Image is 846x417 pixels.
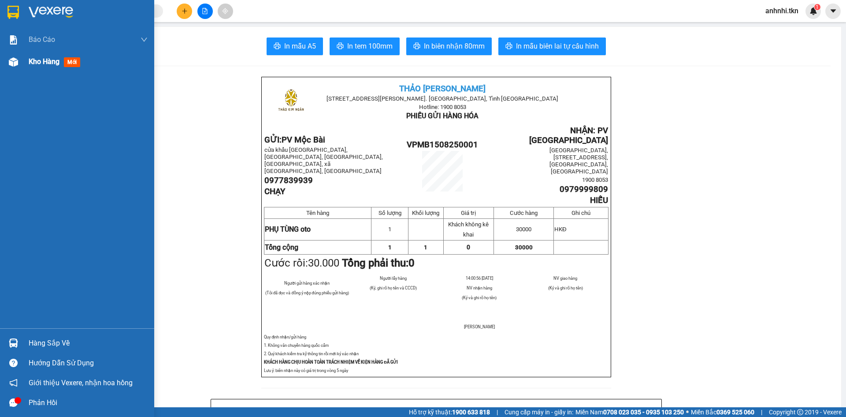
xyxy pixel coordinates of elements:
span: ⚪️ [686,410,689,414]
span: 1 [816,4,819,10]
span: 0979999809 [560,184,608,194]
span: file-add [202,8,208,14]
span: 0 [408,257,415,269]
span: copyright [797,409,803,415]
span: In biên nhận 80mm [424,41,485,52]
span: [GEOGRAPHIC_DATA], [STREET_ADDRESS], [GEOGRAPHIC_DATA], [GEOGRAPHIC_DATA] [549,147,608,175]
span: printer [505,42,512,51]
img: logo.jpg [11,11,55,55]
span: Khách không kê khai [448,221,489,238]
span: 2. Quý khách kiểm tra kỹ thông tin rồi mới ký xác nhận [264,351,359,356]
span: Ghi chú [571,210,590,216]
span: HIẾU [590,195,608,205]
span: HKĐ [554,226,567,233]
strong: 0708 023 035 - 0935 103 250 [603,409,684,416]
span: (Ký và ghi rõ họ tên) [548,286,583,290]
span: Giới thiệu Vexere, nhận hoa hồng [29,377,133,388]
span: (Tôi đã đọc và đồng ý nộp đúng phiếu gửi hàng) [265,290,349,295]
span: | [761,407,762,417]
span: CHẠY [264,187,285,196]
div: Hướng dẫn sử dụng [29,357,148,370]
sup: 1 [814,4,820,10]
img: warehouse-icon [9,338,18,348]
span: printer [413,42,420,51]
li: Hotline: 1900 8153 [82,33,368,44]
span: PHỤ TÙNG oto [265,225,311,233]
span: Tên hàng [306,210,329,216]
span: message [9,398,18,407]
img: warehouse-icon [9,57,18,67]
span: Người lấy hàng [380,276,407,281]
span: anhnhi.tkn [758,5,805,16]
span: Quy định nhận/gửi hàng [264,334,306,339]
b: GỬI : PV Mộc Bài [11,64,104,79]
span: 1900 8053 [582,177,608,183]
img: solution-icon [9,35,18,45]
strong: 1900 633 818 [452,409,490,416]
span: 30000 [515,244,533,251]
span: NV giao hàng [553,276,577,281]
button: aim [218,4,233,19]
span: [STREET_ADDRESS][PERSON_NAME]. [GEOGRAPHIC_DATA], Tỉnh [GEOGRAPHIC_DATA] [327,95,558,102]
span: Khối lượng [412,210,439,216]
strong: Tổng cộng [265,243,298,252]
span: Hỗ trợ kỹ thuật: [409,407,490,417]
strong: GỬI: [264,135,325,145]
span: NV nhận hàng [467,286,492,290]
img: logo [269,80,313,124]
span: cửa khẩu [GEOGRAPHIC_DATA], [GEOGRAPHIC_DATA], [GEOGRAPHIC_DATA], [GEOGRAPHIC_DATA], xã [GEOGRAPH... [264,147,383,174]
div: Phản hồi [29,396,148,409]
span: mới [64,57,80,67]
button: caret-down [825,4,841,19]
button: printerIn mẫu biên lai tự cấu hình [498,38,606,55]
button: printerIn mẫu A5 [267,38,323,55]
span: question-circle [9,359,18,367]
img: logo-vxr [7,6,19,19]
span: 30000 [516,226,531,233]
span: PV Mộc Bài [282,135,325,145]
strong: 0369 525 060 [716,409,754,416]
span: In tem 100mm [347,41,393,52]
span: printer [337,42,344,51]
span: | [497,407,498,417]
span: 1. Không vân chuyển hàng quốc cấm [264,343,329,348]
span: Người gửi hàng xác nhận [284,281,330,286]
span: In mẫu biên lai tự cấu hình [516,41,599,52]
button: file-add [197,4,213,19]
span: notification [9,379,18,387]
span: VPMB1508250001 [407,140,478,150]
span: 1 [388,226,391,233]
li: [STREET_ADDRESS][PERSON_NAME]. [GEOGRAPHIC_DATA], Tỉnh [GEOGRAPHIC_DATA] [82,22,368,33]
span: 1 [388,244,392,251]
span: aim [222,8,228,14]
strong: Tổng phải thu: [342,257,415,269]
span: 0 [467,244,470,251]
span: Cước rồi: [264,257,415,269]
span: Miền Nam [575,407,684,417]
span: Giá trị [461,210,476,216]
span: caret-down [829,7,837,15]
span: Hotline: 1900 8053 [419,104,466,110]
span: [PERSON_NAME] [464,324,495,329]
span: (Ký và ghi rõ họ tên) [462,295,497,300]
span: Báo cáo [29,34,55,45]
span: THẢO [PERSON_NAME] [399,84,486,94]
span: Lưu ý: biên nhận này có giá trị trong vòng 5 ngày [264,368,348,373]
span: 14:00:56 [DATE] [466,276,493,281]
span: plus [182,8,188,14]
img: icon-new-feature [809,7,817,15]
span: down [141,36,148,43]
span: printer [274,42,281,51]
div: Hàng sắp về [29,337,148,350]
span: (Ký, ghi rõ họ tên và CCCD) [370,286,417,290]
span: Miền Bắc [691,407,754,417]
button: plus [177,4,192,19]
span: 1 [424,244,427,251]
span: Kho hàng [29,57,59,66]
span: Số lượng [378,210,401,216]
span: Cung cấp máy in - giấy in: [505,407,573,417]
button: printerIn biên nhận 80mm [406,38,492,55]
strong: KHÁCH HÀNG CHỊU HOÀN TOÀN TRÁCH NHIỆM VỀ KIỆN HÀNG ĐÃ GỬI [264,360,398,364]
span: PHIẾU GỬI HÀNG HÓA [406,112,479,120]
span: 30.000 [308,257,339,269]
